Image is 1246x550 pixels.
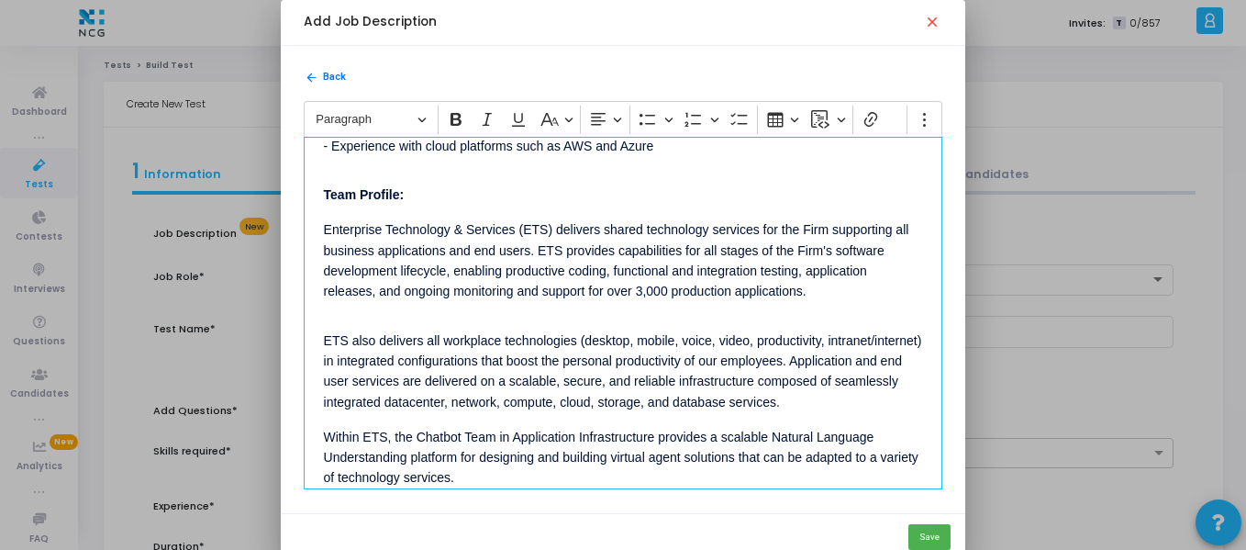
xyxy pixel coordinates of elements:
span: Paragraph [316,108,411,130]
span: - Experience with cloud platforms such as AWS and Azure [324,139,654,153]
button: Paragraph [307,106,434,134]
h5: Add Job Description [304,15,437,30]
mat-icon: arrow_back [305,71,318,84]
button: Back [304,69,348,86]
button: Save [908,524,951,550]
strong: Team Profile: [324,187,405,202]
span: ETS also delivers all workplace technologies (desktop, mobile, voice, video, productivity, intran... [324,333,922,410]
div: Editor editing area: main [304,137,943,489]
mat-icon: close [924,14,942,32]
div: Editor toolbar [304,101,943,137]
span: Enterprise Technology & Services (ETS) delivers shared technology services for the Firm supportin... [324,222,909,298]
span: Within ETS, the Chatbot Team in Application Infrastructure provides a scalable Natural Language U... [324,430,918,486]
